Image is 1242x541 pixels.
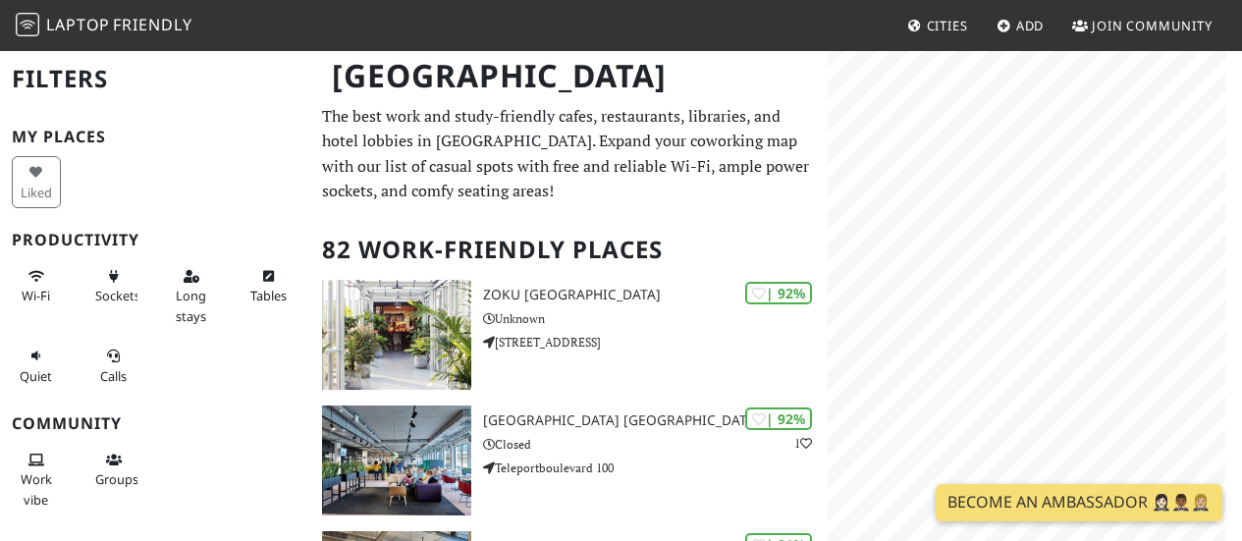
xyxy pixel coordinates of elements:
[322,220,816,280] h2: 82 Work-Friendly Places
[22,287,50,304] span: Stable Wi-Fi
[316,49,824,103] h1: [GEOGRAPHIC_DATA]
[322,104,816,204] p: The best work and study-friendly cafes, restaurants, libraries, and hotel lobbies in [GEOGRAPHIC_...
[322,406,471,515] img: Aristo Meeting Center Amsterdam
[16,9,192,43] a: LaptopFriendly LaptopFriendly
[244,260,294,312] button: Tables
[12,444,61,515] button: Work vibe
[250,287,287,304] span: Work-friendly tables
[310,280,828,390] a: Zoku Amsterdam | 92% Zoku [GEOGRAPHIC_DATA] Unknown [STREET_ADDRESS]
[483,309,828,328] p: Unknown
[89,260,138,312] button: Sockets
[927,17,968,34] span: Cities
[16,13,39,36] img: LaptopFriendly
[100,367,127,385] span: Video/audio calls
[12,49,298,109] h2: Filters
[176,287,206,324] span: Long stays
[483,435,828,454] p: Closed
[745,282,812,304] div: | 92%
[12,128,298,146] h3: My Places
[46,14,110,35] span: Laptop
[21,470,52,508] span: People working
[95,287,140,304] span: Power sockets
[167,260,216,332] button: Long stays
[310,406,828,515] a: Aristo Meeting Center Amsterdam | 92% 1 [GEOGRAPHIC_DATA] [GEOGRAPHIC_DATA] Closed Teleportboulev...
[989,8,1053,43] a: Add
[12,231,298,249] h3: Productivity
[12,414,298,433] h3: Community
[1092,17,1213,34] span: Join Community
[794,434,812,453] p: 1
[483,412,828,429] h3: [GEOGRAPHIC_DATA] [GEOGRAPHIC_DATA]
[20,367,52,385] span: Quiet
[12,340,61,392] button: Quiet
[113,14,191,35] span: Friendly
[483,459,828,477] p: Teleportboulevard 100
[322,280,471,390] img: Zoku Amsterdam
[483,333,828,352] p: [STREET_ADDRESS]
[1016,17,1045,34] span: Add
[936,484,1222,521] a: Become an Ambassador 🤵🏻‍♀️🤵🏾‍♂️🤵🏼‍♀️
[89,340,138,392] button: Calls
[1064,8,1220,43] a: Join Community
[95,470,138,488] span: Group tables
[745,407,812,430] div: | 92%
[899,8,976,43] a: Cities
[483,287,828,303] h3: Zoku [GEOGRAPHIC_DATA]
[12,260,61,312] button: Wi-Fi
[89,444,138,496] button: Groups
